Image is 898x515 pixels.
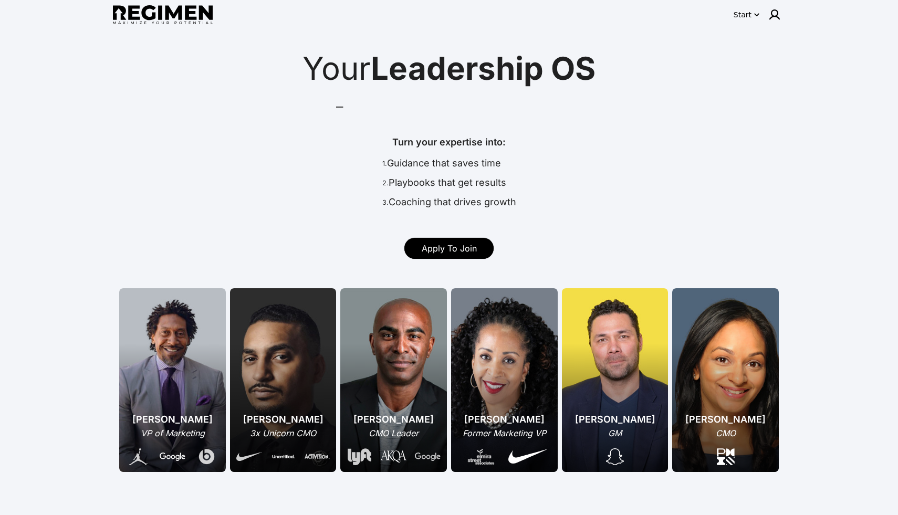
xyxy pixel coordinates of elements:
[768,8,781,21] img: user icon
[382,135,516,156] div: Turn your expertise into:
[404,238,494,259] a: Apply To Join
[382,179,389,187] span: 2.
[422,243,477,254] span: Apply To Join
[236,412,330,427] div: [PERSON_NAME]
[462,412,547,427] div: [PERSON_NAME]
[382,199,389,207] span: 3.
[126,412,220,427] div: [PERSON_NAME]
[123,52,775,84] div: Your
[685,427,766,439] div: CMO
[382,160,387,167] span: 1.
[462,427,547,439] div: Former Marketing VP
[732,6,762,23] button: Start
[382,195,516,214] div: Coaching that drives growth
[685,412,766,427] div: [PERSON_NAME]
[575,427,655,439] div: GM
[347,427,441,439] div: CMO Leader
[347,412,441,427] div: [PERSON_NAME]
[734,9,751,20] div: Start
[382,175,516,195] div: Playbooks that get results
[575,412,655,427] div: [PERSON_NAME]
[382,156,516,175] div: Guidance that saves time
[126,427,220,439] div: VP of Marketing
[371,49,596,87] span: Leadership OS
[236,427,330,439] div: 3x Unicorn CMO
[113,5,213,25] img: Regimen logo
